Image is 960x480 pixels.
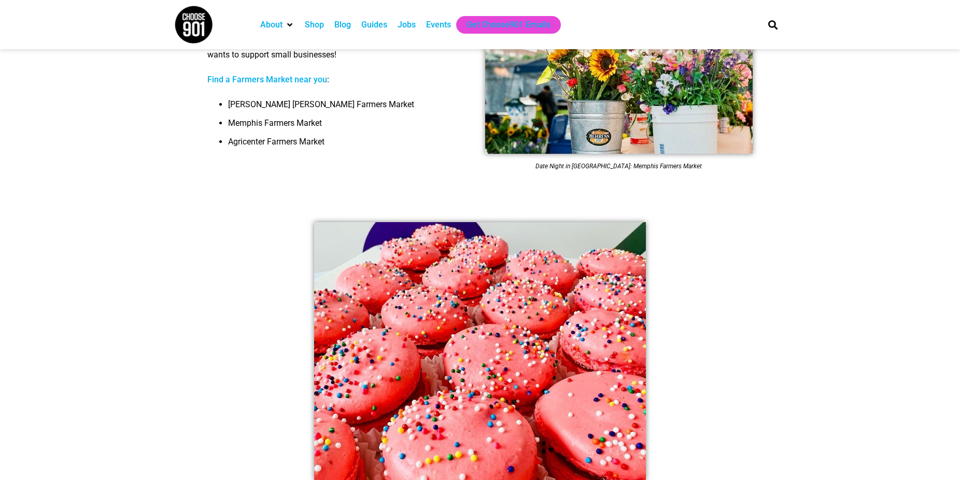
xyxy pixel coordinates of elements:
div: Search [765,16,782,33]
a: Events [426,19,451,31]
a: Blog [334,19,351,31]
p: : [207,74,475,86]
a: About [260,19,283,31]
li: Memphis Farmers Market [228,117,475,136]
li: [PERSON_NAME] [PERSON_NAME] Farmers Market [228,98,475,117]
a: Shop [305,19,324,31]
a: Guides [361,19,387,31]
div: About [255,16,300,34]
li: Agricenter Farmers Market [228,136,475,154]
figcaption: Date Night in [GEOGRAPHIC_DATA]: Memphis Farmers Market [485,162,753,170]
a: Get Choose901 Emails [467,19,550,31]
nav: Main nav [255,16,751,34]
a: Find a Farmers Market near you [207,75,327,84]
a: Jobs [398,19,416,31]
